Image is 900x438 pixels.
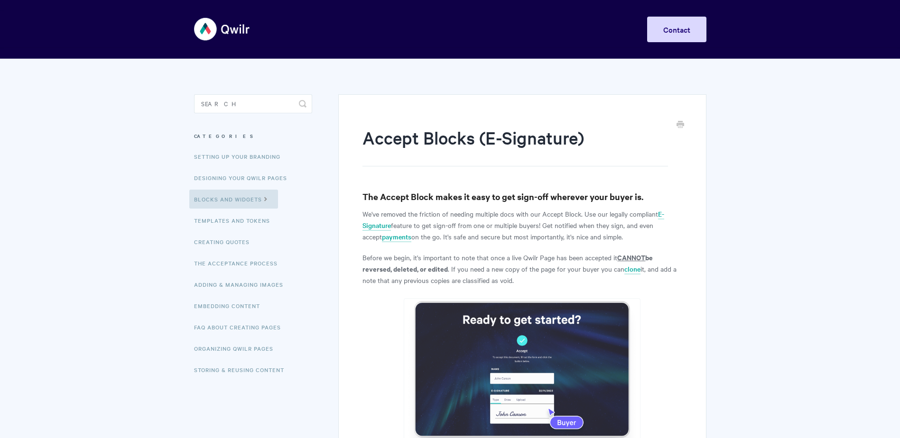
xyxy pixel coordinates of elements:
[362,208,682,242] p: We've removed the friction of needing multiple docs with our Accept Block. Use our legally compli...
[647,17,706,42] a: Contact
[194,318,288,337] a: FAQ About Creating Pages
[362,209,664,231] a: E-Signature
[362,126,668,166] h1: Accept Blocks (E-Signature)
[189,190,278,209] a: Blocks and Widgets
[194,128,312,145] h3: Categories
[624,264,640,274] a: clone
[194,339,280,358] a: Organizing Qwilr Pages
[194,211,277,230] a: Templates and Tokens
[194,296,267,315] a: Embedding Content
[194,168,294,187] a: Designing Your Qwilr Pages
[194,11,251,47] img: Qwilr Help Center
[194,360,291,379] a: Storing & Reusing Content
[362,190,682,203] h3: The Accept Block makes it easy to get sign-off wherever your buyer is.
[194,232,257,251] a: Creating Quotes
[194,94,312,113] input: Search
[617,252,645,262] u: CANNOT
[194,275,290,294] a: Adding & Managing Images
[382,232,411,242] a: payments
[194,147,288,166] a: Setting up your Branding
[362,252,682,286] p: Before we begin, it's important to note that once a live Qwilr Page has been accepted it . If you...
[677,120,684,130] a: Print this Article
[194,254,285,273] a: The Acceptance Process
